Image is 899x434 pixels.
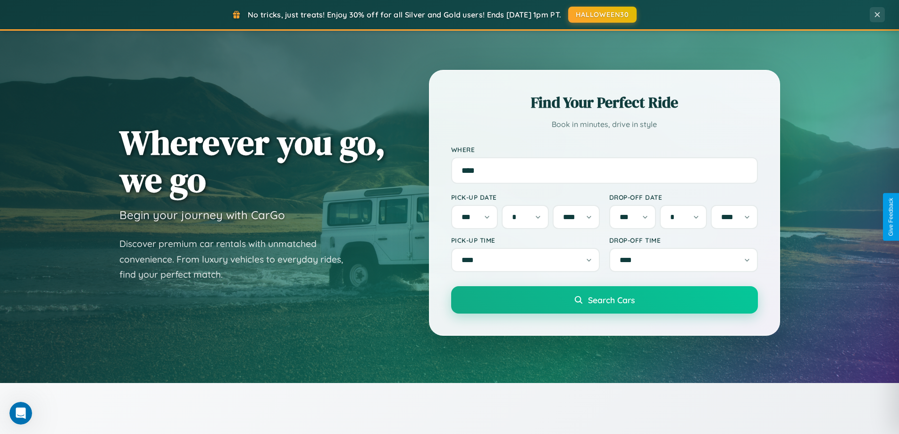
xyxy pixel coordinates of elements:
label: Drop-off Date [609,193,758,201]
label: Where [451,145,758,153]
span: No tricks, just treats! Enjoy 30% off for all Silver and Gold users! Ends [DATE] 1pm PT. [248,10,561,19]
iframe: Intercom live chat [9,402,32,425]
label: Pick-up Date [451,193,600,201]
h2: Find Your Perfect Ride [451,92,758,113]
span: Search Cars [588,295,635,305]
label: Drop-off Time [609,236,758,244]
h1: Wherever you go, we go [119,124,386,198]
button: HALLOWEEN30 [568,7,637,23]
button: Search Cars [451,286,758,314]
p: Book in minutes, drive in style [451,118,758,131]
div: Give Feedback [888,198,894,236]
h3: Begin your journey with CarGo [119,208,285,222]
p: Discover premium car rentals with unmatched convenience. From luxury vehicles to everyday rides, ... [119,236,355,282]
label: Pick-up Time [451,236,600,244]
